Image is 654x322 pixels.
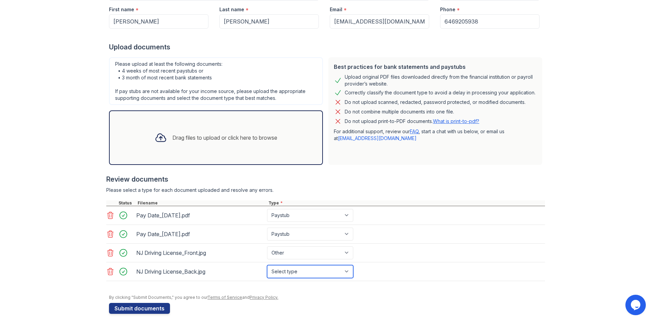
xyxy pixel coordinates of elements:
div: Do not upload scanned, redacted, password protected, or modified documents. [345,98,526,106]
div: Please select a type for each document uploaded and resolve any errors. [106,187,545,194]
a: Terms of Service [207,295,242,300]
button: Submit documents [109,303,170,314]
div: Upload documents [109,42,545,52]
div: Pay Date_[DATE].pdf [136,210,264,221]
div: NJ Driving License_Front.jpg [136,247,264,258]
a: FAQ [410,128,419,134]
label: Email [330,6,342,13]
div: Please upload at least the following documents: • 4 weeks of most recent paystubs or • 3 month of... [109,57,323,105]
div: By clicking "Submit Documents," you agree to our and [109,295,545,300]
div: Filename [136,200,267,206]
a: [EMAIL_ADDRESS][DOMAIN_NAME] [338,135,417,141]
div: Best practices for bank statements and paystubs [334,63,537,71]
label: First name [109,6,134,13]
label: Phone [440,6,455,13]
label: Last name [219,6,244,13]
div: NJ Driving License_Back.jpg [136,266,264,277]
iframe: chat widget [625,295,647,315]
p: Do not upload print-to-PDF documents. [345,118,479,125]
a: Privacy Policy. [250,295,278,300]
a: What is print-to-pdf? [433,118,479,124]
p: For additional support, review our , start a chat with us below, or email us at [334,128,537,142]
div: Correctly classify the document type to avoid a delay in processing your application. [345,89,535,97]
div: Type [267,200,545,206]
div: Pay Date_[DATE].pdf [136,229,264,240]
div: Drag files to upload or click here to browse [172,134,277,142]
div: Do not combine multiple documents into one file. [345,108,454,116]
div: Upload original PDF files downloaded directly from the financial institution or payroll provider’... [345,74,537,87]
div: Review documents [106,174,545,184]
div: Status [117,200,136,206]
